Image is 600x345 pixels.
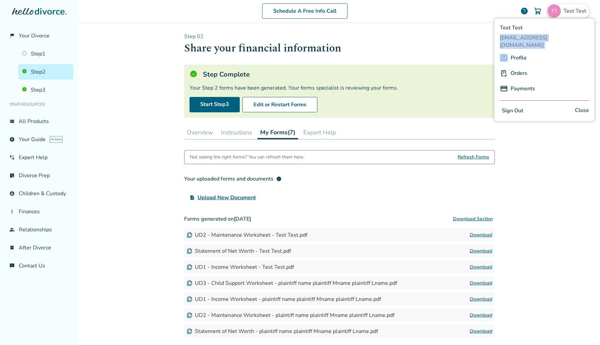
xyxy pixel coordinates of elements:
[187,247,291,255] div: Statement of Net Worth - Test Test.pdf
[5,114,73,129] a: view_listAll Products
[190,150,304,164] div: Not seeing the right forms? You can refresh them here.
[5,258,73,273] a: chat_infoContact Us
[18,46,73,62] a: Step1
[500,34,589,49] span: [EMAIL_ADDRESS][DOMAIN_NAME]
[9,155,15,160] span: phone_in_talk
[9,245,15,250] span: bookmark_check
[262,3,348,19] a: Schedule A Free Info Call
[187,231,307,239] div: UD2 - Maintenance Worksheet - Test Test.pdf
[451,212,495,226] button: Download Section
[187,329,192,334] img: Document
[218,126,255,139] button: Instructions
[5,132,73,147] a: exploreYour GuideAI beta
[187,248,192,254] img: Document
[184,40,495,56] h1: Share your financial information
[187,264,192,270] img: Document
[511,51,527,64] a: Profile
[9,33,15,38] span: flag_2
[500,69,508,77] img: P
[301,126,339,139] button: Expert Help
[470,327,492,335] a: Download
[9,119,15,124] span: view_list
[5,28,73,43] a: flag_2Your Divorce
[470,295,492,303] a: Download
[9,227,15,232] span: group
[567,313,600,345] iframe: Chat Widget
[187,296,381,303] div: UD1 - Income Worksheet - plaintiff name plaintiff Mname plaintiff Lname.pdf
[5,98,73,111] li: Your Resources
[458,150,489,164] span: Refresh Forms
[18,82,73,98] a: Step3
[534,7,542,15] img: Cart
[500,24,589,31] span: Test Test
[511,82,535,95] a: Payments
[187,328,378,335] div: Statement of Net Worth - plaintiff name plaintiff Mname plaintiff Lname.pdf
[184,126,216,139] button: Overview
[276,176,282,182] span: info
[18,64,73,80] a: Step2
[9,263,15,268] span: chat_info
[190,195,195,200] span: upload_file
[500,85,508,93] img: P
[470,231,492,239] a: Download
[470,279,492,287] a: Download
[5,240,73,255] a: bookmark_checkAfter Divorce
[9,173,15,178] span: list_alt_check
[500,54,508,62] img: A
[9,137,15,142] span: explore
[187,313,192,318] img: Document
[203,70,250,79] h5: Step Complete
[242,97,317,112] button: Edit or Restart Forms
[257,126,298,139] button: My Forms(7)
[500,106,525,116] button: Sign Out
[9,209,15,214] span: attach_money
[187,297,192,302] img: Document
[520,7,528,15] a: help
[5,150,73,165] a: phone_in_talkExpert Help
[187,263,294,271] div: UD1 - Income Worksheet - Test Test.pdf
[5,186,73,201] a: account_childChildren & Custody
[187,232,192,238] img: Document
[547,4,561,18] img: sephiroth.jedidiah@freedrops.org
[19,32,50,39] span: Your Divorce
[575,106,589,116] span: Close
[187,312,394,319] div: UD2 - Maintenance Worksheet - plaintiff name plaintiff Mname plaintiff Lname.pdf
[187,279,397,287] div: UD3 - Child Support Worksheet - plaintiff name plaintiff Mname plaintiff Lname.pdf
[184,212,495,226] h3: Forms generated on [DATE]
[470,263,492,271] a: Download
[470,247,492,255] a: Download
[184,33,495,40] p: Step 0 2
[50,136,63,143] span: AI beta
[190,97,240,112] a: Start Step3
[5,204,73,219] a: attach_moneyFinances
[5,222,73,237] a: groupRelationships
[184,175,282,183] div: Your uploaded forms and documents
[190,84,490,92] div: Your Step 2 forms have been generated. Your forms specialist is reviewing your forms.
[198,194,256,202] span: Upload New Document
[9,191,15,196] span: account_child
[470,311,492,319] a: Download
[564,7,589,15] span: Test Test
[187,280,192,286] img: Document
[5,168,73,183] a: list_alt_checkDivorce Prep
[511,67,527,80] a: Orders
